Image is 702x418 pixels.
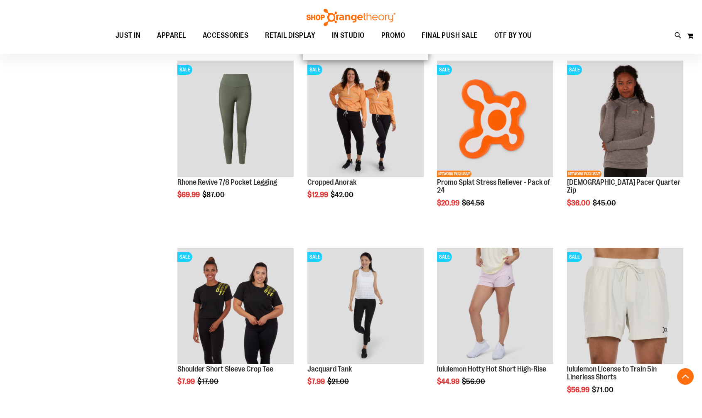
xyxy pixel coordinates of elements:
span: SALE [567,65,582,75]
a: FINAL PUSH SALE [413,26,486,45]
a: Jacquard Tank [307,365,352,373]
span: SALE [177,252,192,262]
a: Front view of Jacquard TankSALE [307,248,424,365]
img: Rhone Revive 7/8 Pocket Legging [177,61,294,177]
img: Product image for Splat Stress Reliever - Pack of 24 [437,61,553,177]
span: SALE [437,65,452,75]
span: $7.99 [177,377,196,386]
span: OTF BY YOU [494,26,532,45]
span: IN STUDIO [332,26,365,45]
span: $36.00 [567,199,592,207]
span: $45.00 [593,199,617,207]
div: product [303,56,428,220]
span: JUST IN [115,26,141,45]
a: Rhone Revive 7/8 Pocket Legging [177,178,277,186]
div: product [563,56,687,228]
a: APPAREL [149,26,194,45]
span: $21.00 [327,377,350,386]
span: $42.00 [331,191,355,199]
a: lululemon Hotty Hot Short High-Rise [437,365,546,373]
span: $20.99 [437,199,461,207]
a: IN STUDIO [324,26,373,45]
a: lululemon License to Train 5in Linerless ShortsSALE [567,248,683,365]
a: Product image for Splat Stress Reliever - Pack of 24SALENETWORK EXCLUSIVE [437,61,553,178]
img: Product image for Shoulder Short Sleeve Crop Tee [177,248,294,364]
span: APPAREL [157,26,186,45]
a: [DEMOGRAPHIC_DATA] Pacer Quarter Zip [567,178,680,195]
span: SALE [307,252,322,262]
div: product [433,244,557,407]
a: lululemon Hotty Hot Short High-RiseSALE [437,248,553,365]
a: Cropped Anorak [307,178,356,186]
a: Cropped Anorak primary imageSALE [307,61,424,178]
a: Promo Splat Stress Reliever - Pack of 24 [437,178,550,195]
img: Shop Orangetheory [305,9,397,26]
span: ACCESSORIES [203,26,249,45]
span: FINAL PUSH SALE [422,26,478,45]
span: SALE [307,65,322,75]
span: NETWORK EXCLUSIVE [567,171,601,177]
span: $64.56 [462,199,486,207]
span: $44.99 [437,377,461,386]
a: Product image for Ladies Pacer Quarter ZipSALENETWORK EXCLUSIVE [567,61,683,178]
img: Cropped Anorak primary image [307,61,424,177]
a: Shoulder Short Sleeve Crop Tee [177,365,273,373]
span: SALE [567,252,582,262]
img: Product image for Ladies Pacer Quarter Zip [567,61,683,177]
span: SALE [437,252,452,262]
a: OTF BY YOU [486,26,540,45]
span: $56.00 [462,377,486,386]
span: $87.00 [202,191,226,199]
span: $17.00 [197,377,220,386]
span: SALE [177,65,192,75]
div: product [303,244,428,407]
span: $12.99 [307,191,329,199]
div: product [433,56,557,228]
span: NETWORK EXCLUSIVE [437,171,471,177]
a: ACCESSORIES [194,26,257,45]
img: Front view of Jacquard Tank [307,248,424,364]
span: $71.00 [592,386,615,394]
span: $69.99 [177,191,201,199]
span: $7.99 [307,377,326,386]
a: Product image for Shoulder Short Sleeve Crop TeeSALE [177,248,294,365]
a: PROMO [373,26,414,45]
span: PROMO [381,26,405,45]
span: $56.99 [567,386,591,394]
a: RETAIL DISPLAY [257,26,324,45]
button: Back To Top [677,368,694,385]
a: Rhone Revive 7/8 Pocket LeggingSALE [177,61,294,178]
a: lululemon License to Train 5in Linerless Shorts [567,365,657,381]
img: lululemon Hotty Hot Short High-Rise [437,248,553,364]
div: product [563,244,687,416]
div: product [173,56,298,220]
span: RETAIL DISPLAY [265,26,315,45]
img: lululemon License to Train 5in Linerless Shorts [567,248,683,364]
a: JUST IN [107,26,149,45]
div: product [173,244,298,407]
